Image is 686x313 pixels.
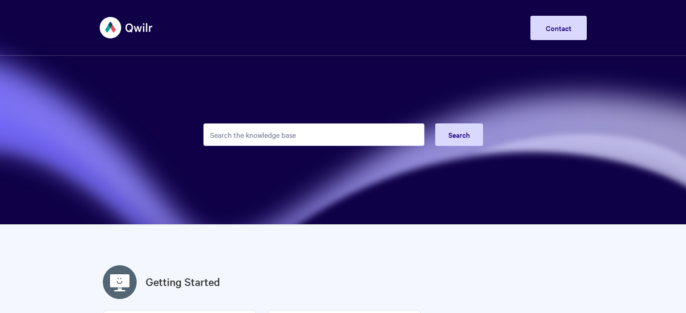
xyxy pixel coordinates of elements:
a: Getting Started [146,274,220,290]
img: Qwilr Help Center [100,11,153,45]
input: Search the knowledge base [203,123,424,146]
span: Search [448,130,470,140]
a: Contact [530,16,587,40]
button: Search [435,123,483,146]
